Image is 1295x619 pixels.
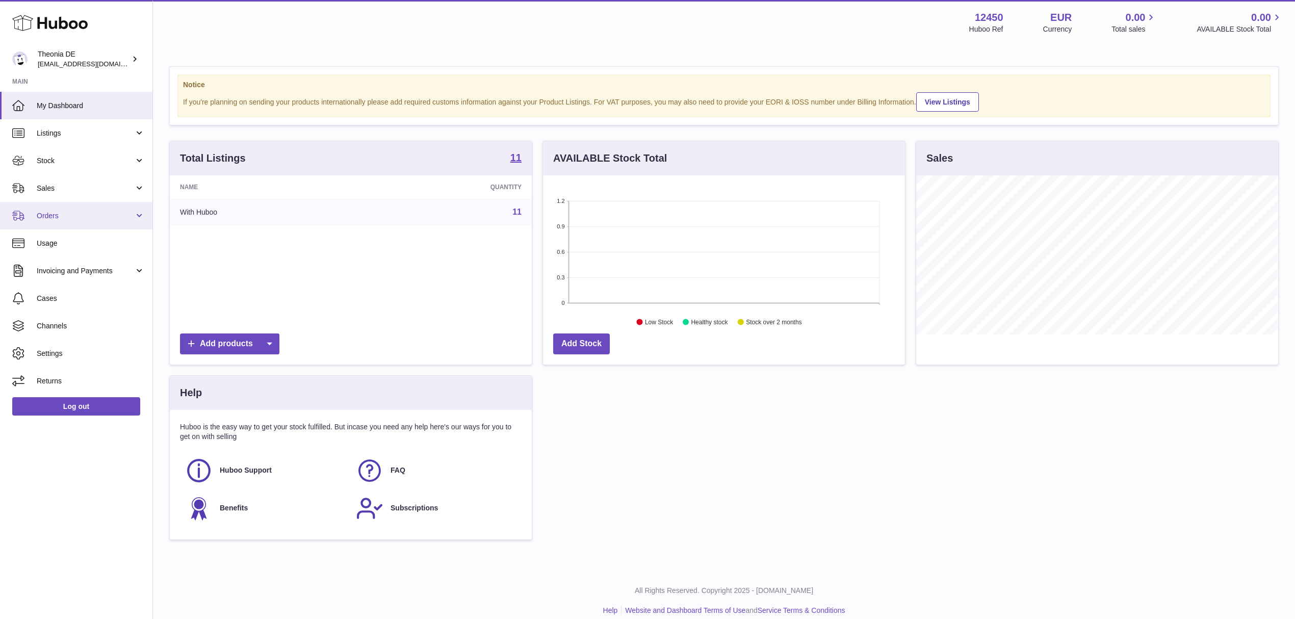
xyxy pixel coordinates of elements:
span: Subscriptions [391,503,438,513]
span: 0.00 [1126,11,1146,24]
text: Stock over 2 months [746,319,801,326]
span: Cases [37,294,145,303]
span: Invoicing and Payments [37,266,134,276]
a: 0.00 Total sales [1111,11,1157,34]
span: Sales [37,184,134,193]
a: Service Terms & Conditions [758,606,845,614]
text: 1.2 [557,198,564,204]
div: If you're planning on sending your products internationally please add required customs informati... [183,91,1265,112]
p: Huboo is the easy way to get your stock fulfilled. But incase you need any help here's our ways f... [180,422,522,442]
a: Log out [12,397,140,416]
span: Channels [37,321,145,331]
span: Huboo Support [220,466,272,475]
text: Low Stock [645,319,674,326]
text: Healthy stock [691,319,728,326]
p: All Rights Reserved. Copyright 2025 - [DOMAIN_NAME] [161,586,1287,596]
span: Listings [37,128,134,138]
a: Website and Dashboard Terms of Use [625,606,745,614]
a: Add Stock [553,333,610,354]
h3: Help [180,386,202,400]
a: FAQ [356,457,516,484]
span: AVAILABLE Stock Total [1197,24,1283,34]
img: info-de@theonia.com [12,51,28,67]
span: [EMAIL_ADDRESS][DOMAIN_NAME] [38,60,150,68]
span: Orders [37,211,134,221]
div: Theonia DE [38,49,129,69]
h3: AVAILABLE Stock Total [553,151,667,165]
span: Benefits [220,503,248,513]
td: With Huboo [170,199,361,225]
a: Subscriptions [356,495,516,522]
span: Usage [37,239,145,248]
a: View Listings [916,92,979,112]
div: Currency [1043,24,1072,34]
span: My Dashboard [37,101,145,111]
span: FAQ [391,466,405,475]
text: 0.6 [557,249,564,255]
h3: Total Listings [180,151,246,165]
a: Huboo Support [185,457,346,484]
strong: EUR [1050,11,1072,24]
li: and [621,606,845,615]
a: Benefits [185,495,346,522]
a: Add products [180,333,279,354]
strong: 11 [510,152,522,163]
div: Huboo Ref [969,24,1003,34]
strong: 12450 [975,11,1003,24]
th: Name [170,175,361,199]
text: 0 [561,300,564,306]
text: 0.3 [557,274,564,280]
span: Stock [37,156,134,166]
a: 11 [510,152,522,165]
text: 0.9 [557,223,564,229]
th: Quantity [361,175,532,199]
strong: Notice [183,80,1265,90]
span: 0.00 [1251,11,1271,24]
a: Help [603,606,618,614]
h3: Sales [926,151,953,165]
span: Total sales [1111,24,1157,34]
a: 11 [512,208,522,216]
a: 0.00 AVAILABLE Stock Total [1197,11,1283,34]
span: Returns [37,376,145,386]
span: Settings [37,349,145,358]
